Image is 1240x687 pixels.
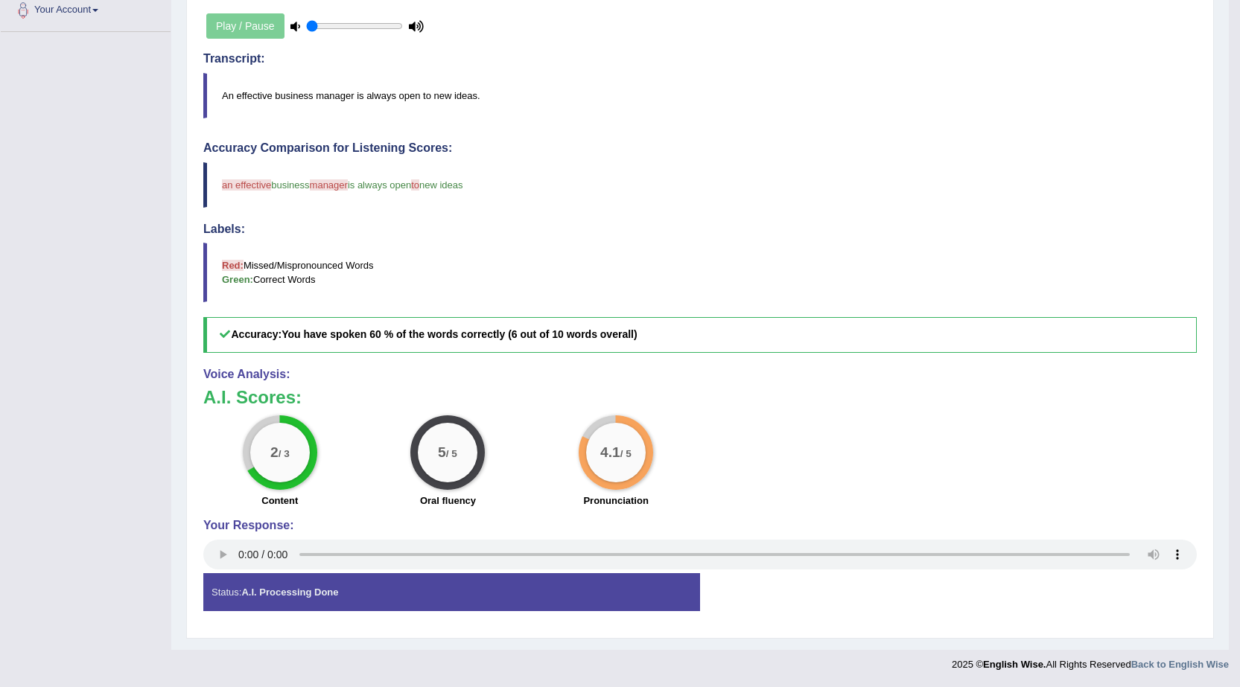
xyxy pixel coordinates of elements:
h4: Accuracy Comparison for Listening Scores: [203,141,1197,155]
span: new ideas [419,179,463,191]
strong: A.I. Processing Done [241,587,338,598]
span: an effective [222,179,271,191]
span: to [411,179,419,191]
big: 5 [439,444,447,461]
blockquote: An effective business manager is always open to new ideas. [203,73,1197,118]
label: Oral fluency [420,493,476,508]
div: Status: [203,573,700,611]
strong: English Wise. [983,659,1046,670]
span: manager [310,179,348,191]
small: / 5 [446,448,457,459]
big: 2 [270,444,279,461]
h4: Voice Analysis: [203,368,1197,381]
a: Back to English Wise [1131,659,1229,670]
small: / 3 [279,448,290,459]
label: Content [261,493,298,508]
b: Red: [222,260,244,271]
div: 2025 © All Rights Reserved [952,650,1229,671]
big: 4.1 [600,444,620,461]
h5: Accuracy: [203,317,1197,352]
small: / 5 [620,448,632,459]
b: You have spoken 60 % of the words correctly (6 out of 10 words overall) [282,328,637,340]
b: A.I. Scores: [203,387,302,407]
blockquote: Missed/Mispronounced Words Correct Words [203,243,1197,302]
h4: Labels: [203,223,1197,236]
h4: Transcript: [203,52,1197,65]
span: business [271,179,309,191]
h4: Your Response: [203,519,1197,532]
label: Pronunciation [583,493,648,508]
b: Green: [222,274,253,285]
span: is always open [348,179,411,191]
